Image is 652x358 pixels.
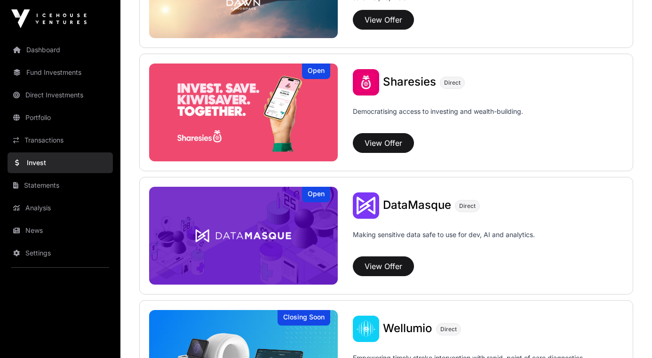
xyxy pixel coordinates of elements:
[383,75,436,88] span: Sharesies
[353,316,379,342] img: Wellumio
[302,187,330,202] div: Open
[383,321,432,335] span: Wellumio
[8,130,113,151] a: Transactions
[383,199,451,212] a: DataMasque
[444,79,461,87] span: Direct
[353,10,414,30] button: View Offer
[8,40,113,60] a: Dashboard
[8,107,113,128] a: Portfolio
[8,243,113,263] a: Settings
[8,152,113,173] a: Invest
[8,62,113,83] a: Fund Investments
[383,76,436,88] a: Sharesies
[353,256,414,276] button: View Offer
[353,69,379,95] img: Sharesies
[278,310,330,326] div: Closing Soon
[8,85,113,105] a: Direct Investments
[383,323,432,335] a: Wellumio
[149,64,338,161] a: SharesiesOpen
[11,9,87,28] img: Icehouse Ventures Logo
[149,64,338,161] img: Sharesies
[8,220,113,241] a: News
[302,64,330,79] div: Open
[149,187,338,285] img: DataMasque
[353,107,523,129] p: Democratising access to investing and wealth-building.
[440,326,457,333] span: Direct
[353,230,535,253] p: Making sensitive data safe to use for dev, AI and analytics.
[8,198,113,218] a: Analysis
[353,192,379,219] img: DataMasque
[353,133,414,153] button: View Offer
[605,313,652,358] iframe: Chat Widget
[149,187,338,285] a: DataMasqueOpen
[8,175,113,196] a: Statements
[459,202,476,210] span: Direct
[383,198,451,212] span: DataMasque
